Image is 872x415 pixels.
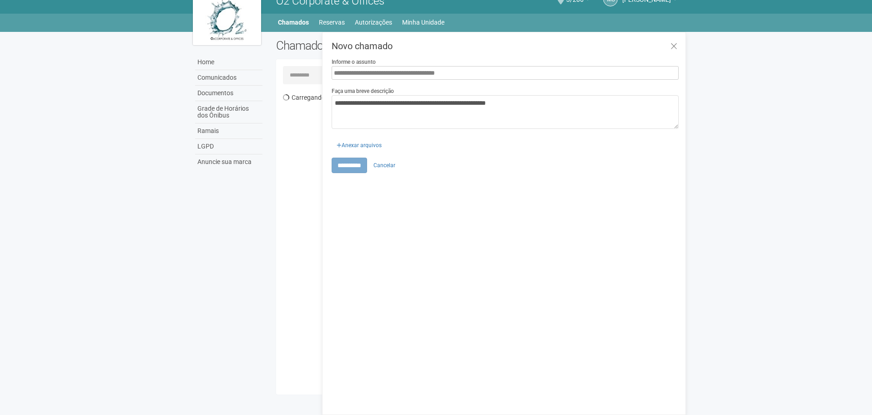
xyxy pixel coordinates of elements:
a: Ramais [195,123,262,139]
div: Anexar arquivos [332,136,387,149]
a: Cancelar [368,159,400,172]
a: Grade de Horários dos Ônibus [195,101,262,123]
a: LGPD [195,139,262,154]
h2: Chamados [276,39,436,52]
a: Fechar [665,37,683,56]
div: Carregando... [283,89,680,388]
a: Minha Unidade [402,16,444,29]
a: Anuncie sua marca [195,154,262,169]
label: Faça uma breve descrição [332,87,394,95]
h3: Novo chamado [332,41,679,51]
a: Home [195,55,262,70]
a: Documentos [195,86,262,101]
label: Informe o assunto [332,58,376,66]
a: Autorizações [355,16,392,29]
a: Reservas [319,16,345,29]
a: Chamados [278,16,309,29]
a: Comunicados [195,70,262,86]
